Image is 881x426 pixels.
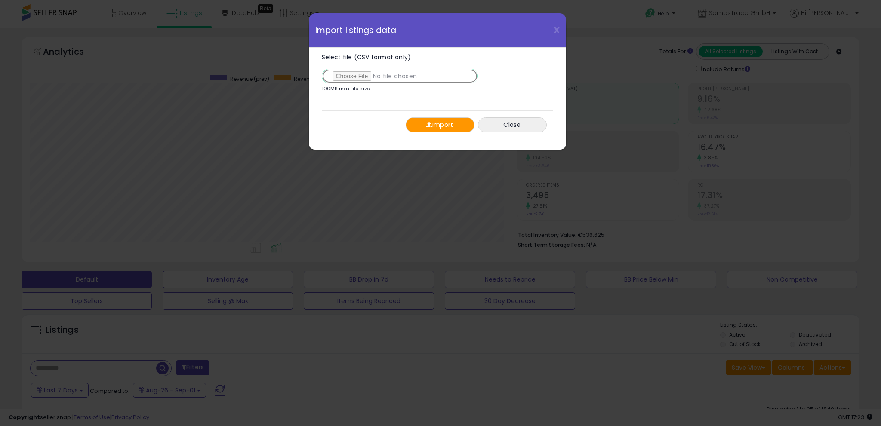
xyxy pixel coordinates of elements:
p: 100MB max file size [322,86,370,91]
button: Close [478,117,547,132]
span: X [554,24,560,36]
button: Import [406,117,474,132]
span: Import listings data [315,26,397,34]
span: Select file (CSV format only) [322,53,411,61]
